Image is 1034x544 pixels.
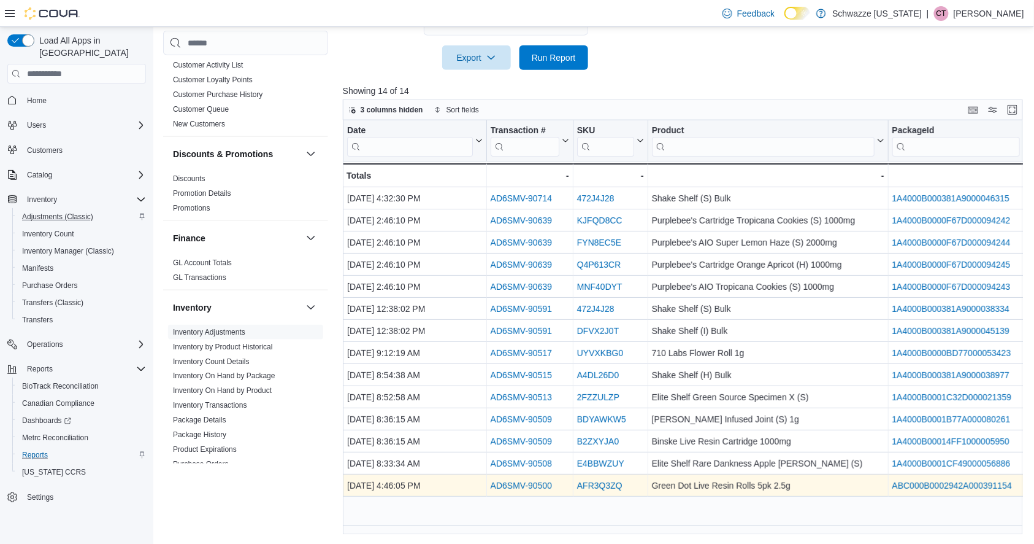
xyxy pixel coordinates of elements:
div: [DATE] 2:46:10 PM [347,257,483,272]
a: AD6SMV-90509 [490,414,551,424]
span: Metrc Reconciliation [22,433,88,443]
span: Load All Apps in [GEOGRAPHIC_DATA] [34,34,146,59]
a: 1A4000B0001C32D000021359 [892,392,1011,402]
div: [DATE] 2:46:10 PM [347,279,483,294]
a: Purchase Orders [173,460,229,469]
button: Date [347,125,483,157]
img: Cova [25,7,80,20]
button: Inventory Count [12,225,151,243]
a: New Customers [173,120,225,128]
span: Reports [22,362,146,376]
a: Inventory by Product Historical [173,343,273,351]
a: AD6SMV-90639 [490,238,551,247]
span: Purchase Orders [17,278,146,293]
span: Users [22,118,146,133]
div: Purplebee's Cartridge Orange Apricot (H) 1000mg [651,257,884,272]
a: 1A4000B000381A9000038334 [892,304,1009,314]
button: Enter fullscreen [1005,103,1020,117]
a: AD6SMV-90639 [490,282,551,292]
button: Transfers [12,311,151,328]
div: - [651,168,884,183]
div: [DATE] 8:36:15 AM [347,434,483,449]
a: 1A4000B0000F67D000094243 [892,282,1010,292]
a: Dashboards [12,412,151,429]
a: Customer Purchase History [173,90,263,99]
span: Washington CCRS [17,465,146,480]
a: AD6SMV-90591 [490,326,551,336]
span: Settings [27,492,53,502]
span: Customer Loyalty Points [173,75,253,85]
span: New Customers [173,119,225,129]
span: Customer Activity List [173,60,243,70]
div: [PERSON_NAME] Infused Joint (S) 1g [651,412,884,427]
a: Inventory Adjustments [173,328,245,336]
a: Manifests [17,261,58,276]
a: Transfers [17,313,58,327]
div: - [577,168,644,183]
a: GL Account Totals [173,258,232,267]
h3: Finance [173,232,205,244]
div: Discounts & Promotions [163,171,328,220]
button: Display options [986,103,1000,117]
a: Home [22,93,52,108]
p: Showing 14 of 14 [343,85,1030,97]
a: Canadian Compliance [17,396,99,411]
span: Inventory Transactions [173,401,247,411]
p: [PERSON_NAME] [954,6,1024,21]
span: Home [22,92,146,107]
span: Canadian Compliance [22,398,94,408]
span: Manifests [22,263,53,273]
span: Inventory On Hand by Product [173,386,272,396]
button: Reports [22,362,58,376]
span: Promotion Details [173,188,231,198]
div: Date [347,125,473,157]
a: Promotion Details [173,189,231,198]
button: Users [22,118,51,133]
a: 472J4J28 [577,304,615,314]
button: Manifests [12,260,151,277]
a: 1A4000B000381A9000045139 [892,326,1009,336]
button: Discounts & Promotions [304,147,318,161]
span: Customer Queue [173,104,229,114]
span: Transfers (Classic) [17,295,146,310]
button: Home [2,91,151,109]
div: [DATE] 8:36:15 AM [347,412,483,427]
a: Settings [22,490,58,505]
span: Transfers [22,315,53,325]
input: Dark Mode [784,7,810,20]
button: Keyboard shortcuts [966,103,981,117]
a: E4BBWZUY [577,459,624,468]
a: BioTrack Reconciliation [17,379,104,394]
span: Home [27,96,47,106]
button: Metrc Reconciliation [12,429,151,446]
span: Adjustments (Classic) [22,212,93,222]
a: AD6SMV-90639 [490,260,551,270]
a: B2ZXYJA0 [577,437,619,446]
span: Users [27,120,46,130]
button: Transfers (Classic) [12,294,151,311]
button: Inventory Manager (Classic) [12,243,151,260]
div: [DATE] 12:38:02 PM [347,324,483,338]
h3: Discounts & Promotions [173,148,273,160]
button: 3 columns hidden [343,103,428,117]
button: Finance [304,231,318,246]
a: Dashboards [17,413,76,428]
a: AD6SMV-90591 [490,304,551,314]
a: FYN8EC5E [577,238,621,247]
h3: Inventory [173,301,212,314]
button: Catalog [22,168,57,182]
div: Date [347,125,473,137]
a: Product Expirations [173,446,237,454]
a: Package Details [173,416,226,425]
a: Purchase Orders [17,278,83,293]
button: Inventory [22,192,62,207]
button: SKU [577,125,644,157]
button: Reports [12,446,151,464]
div: Clinton Temple [934,6,949,21]
a: Customer Queue [173,105,229,114]
span: 3 columns hidden [361,105,423,115]
span: Adjustments (Classic) [17,209,146,224]
a: GL Transactions [173,273,226,282]
a: DFVX2J0T [577,326,619,336]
